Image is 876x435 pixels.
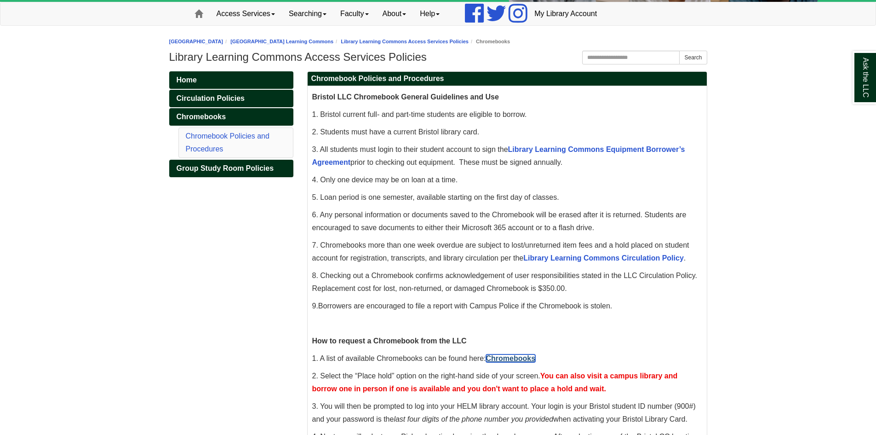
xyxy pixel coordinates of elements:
span: 1. A list of available Chromebooks can be found here: [312,354,536,362]
h2: Chromebook Policies and Procedures [308,72,707,86]
span: 6. Any personal information or documents saved to the Chromebook will be erased after it is retur... [312,211,687,232]
span: 3. You will then be prompted to log into your HELM library account. Your login is your Bristol st... [312,402,696,423]
a: [GEOGRAPHIC_DATA] Learning Commons [230,39,333,44]
span: Group Study Room Policies [177,164,274,172]
a: Chromebooks [486,354,536,362]
span: 4. Only one device may be on loan at a time. [312,176,458,184]
span: 3. All students must login to their student account to sign the prior to checking out equipment. ... [312,145,685,166]
span: 9 [312,302,316,310]
a: About [376,2,413,25]
a: Library Learning Commons Circulation Policy [523,254,684,262]
a: Circulation Policies [169,90,293,107]
span: Bristol LLC Chromebook General Guidelines and Use [312,93,499,101]
a: Chromebook Policies and Procedures [186,132,269,153]
span: 1. Bristol current full- and part-time students are eligible to borrow. [312,110,527,118]
p: . [312,300,702,313]
span: 2. Students must have a current Bristol library card. [312,128,480,136]
em: last four digits of the phone number you provided [394,415,553,423]
a: Chromebooks [169,108,293,126]
a: Faculty [333,2,376,25]
span: 7. Chromebooks more than one week overdue are subject to lost/unreturned item fees and a hold pla... [312,241,689,262]
span: 5. Loan period is one semester, available starting on the first day of classes. [312,193,559,201]
span: 2. Select the “Place hold” option on the right-hand side of your screen. [312,372,678,393]
span: Borrowers are encouraged to file a report with Campus Police if the Chromebook is stolen. [318,302,612,310]
a: Searching [282,2,333,25]
a: Home [169,71,293,89]
strong: How to request a Chromebook from the LLC [312,337,467,345]
span: Home [177,76,197,84]
nav: breadcrumb [169,37,707,46]
button: Search [679,51,707,64]
a: Library Learning Commons Access Services Policies [341,39,469,44]
div: Guide Pages [169,71,293,177]
a: [GEOGRAPHIC_DATA] [169,39,223,44]
h1: Library Learning Commons Access Services Policies [169,51,707,64]
a: Access Services [210,2,282,25]
li: Chromebooks [469,37,510,46]
a: Group Study Room Policies [169,160,293,177]
a: My Library Account [527,2,604,25]
span: Chromebooks [177,113,226,121]
span: Circulation Policies [177,94,245,102]
a: Help [413,2,447,25]
span: 8. Checking out a Chromebook confirms acknowledgement of user responsibilities stated in the LLC ... [312,272,697,292]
